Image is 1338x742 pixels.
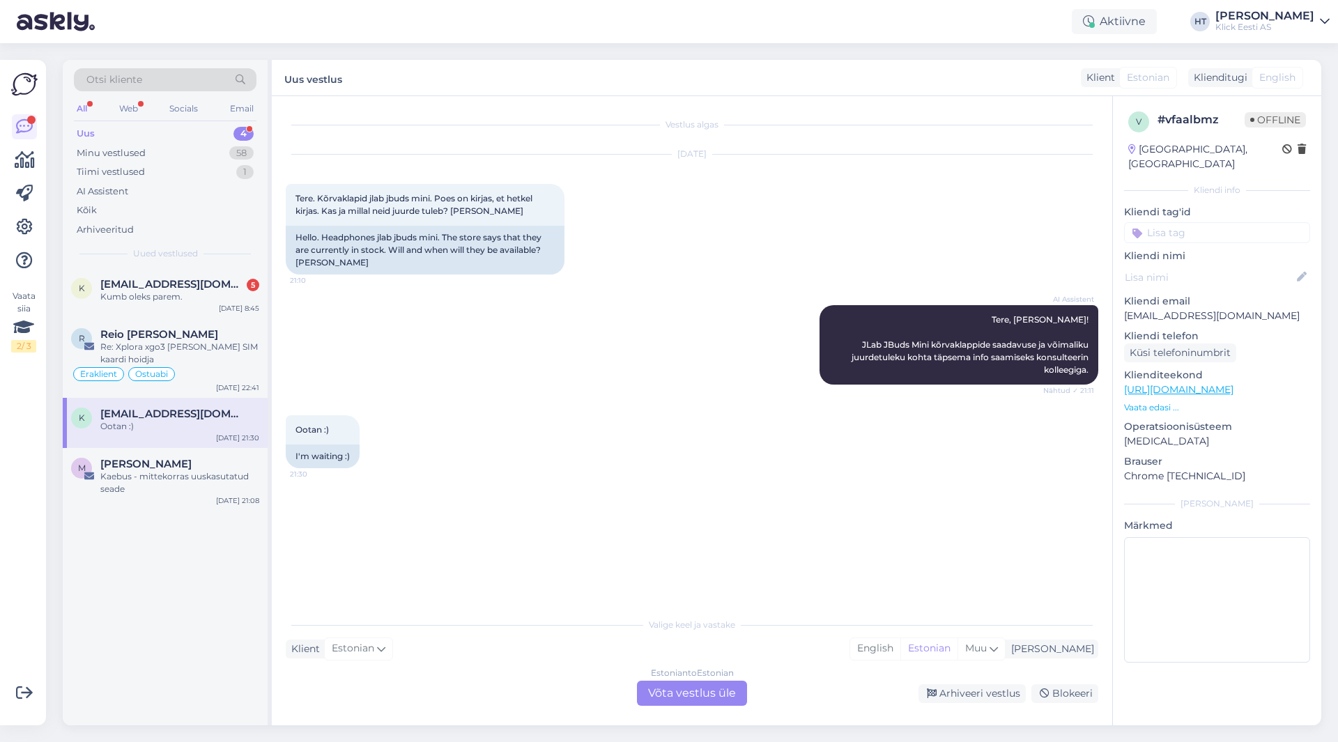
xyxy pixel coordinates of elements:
div: All [74,100,90,118]
span: 21:30 [290,469,342,479]
div: Arhiveeritud [77,223,134,237]
div: Uus [77,127,95,141]
div: Aktiivne [1072,9,1157,34]
span: R [79,333,85,343]
span: Estonian [332,641,374,656]
span: Ostuabi [135,370,168,378]
input: Lisa nimi [1125,270,1294,285]
label: Uus vestlus [284,68,342,87]
div: I'm waiting :) [286,445,360,468]
div: [DATE] [286,148,1098,160]
p: Operatsioonisüsteem [1124,419,1310,434]
div: Valige keel ja vastake [286,619,1098,631]
span: 21:10 [290,275,342,286]
div: Klienditugi [1188,70,1247,85]
p: Kliendi tag'id [1124,205,1310,219]
div: 1 [236,165,254,179]
div: Kõik [77,203,97,217]
div: [PERSON_NAME] [1124,497,1310,510]
span: Tere. Kõrvaklapid jlab jbuds mini. Poes on kirjas, et hetkel kirjas. Kas ja millal neid juurde tu... [295,193,535,216]
div: Re: Xplora xgo3 [PERSON_NAME] SIM kaardi hoidja [100,341,259,366]
span: v [1136,116,1141,127]
div: Estonian to Estonian [651,667,734,679]
div: Hello. Headphones jlab jbuds mini. The store says that they are currently in stock. Will and when... [286,226,564,275]
div: Blokeeri [1031,684,1098,703]
div: Socials [167,100,201,118]
div: HT [1190,12,1210,31]
div: [DATE] 8:45 [219,303,259,314]
a: [PERSON_NAME]Klick Eesti AS [1215,10,1330,33]
span: AI Assistent [1042,294,1094,304]
div: Kliendi info [1124,184,1310,196]
div: Vaata siia [11,290,36,353]
span: K [79,283,85,293]
p: Chrome [TECHNICAL_ID] [1124,469,1310,484]
div: Tiimi vestlused [77,165,145,179]
div: Kaebus - mittekorras uuskasutatud seade [100,470,259,495]
span: English [1259,70,1295,85]
div: [DATE] 21:08 [216,495,259,506]
div: Estonian [900,638,958,659]
div: Kumb oleks parem. [100,291,259,303]
div: AI Assistent [77,185,128,199]
span: Nähtud ✓ 21:11 [1042,385,1094,396]
span: Muu [965,642,987,654]
p: Vaata edasi ... [1124,401,1310,414]
span: katirynk@gmail.com [100,408,245,420]
a: [URL][DOMAIN_NAME] [1124,383,1233,396]
div: [DATE] 21:30 [216,433,259,443]
div: Minu vestlused [77,146,146,160]
div: Web [116,100,141,118]
div: Küsi telefoninumbrit [1124,343,1236,362]
span: Uued vestlused [133,247,198,260]
div: 2 / 3 [11,340,36,353]
div: Ootan :) [100,420,259,433]
span: Ootan :) [295,424,329,435]
p: Kliendi email [1124,294,1310,309]
input: Lisa tag [1124,222,1310,243]
div: [GEOGRAPHIC_DATA], [GEOGRAPHIC_DATA] [1128,142,1282,171]
p: [MEDICAL_DATA] [1124,434,1310,449]
div: Arhiveeri vestlus [918,684,1026,703]
span: Otsi kliente [86,72,142,87]
div: 5 [247,279,259,291]
span: Reio Viiding [100,328,218,341]
div: Vestlus algas [286,118,1098,131]
span: k [79,412,85,423]
div: Klient [1081,70,1115,85]
p: Brauser [1124,454,1310,469]
div: [PERSON_NAME] [1215,10,1314,22]
div: 4 [233,127,254,141]
img: Askly Logo [11,71,38,98]
div: Võta vestlus üle [637,681,747,706]
div: 58 [229,146,254,160]
div: Klient [286,642,320,656]
p: Kliendi telefon [1124,329,1310,343]
div: [PERSON_NAME] [1006,642,1094,656]
div: Email [227,100,256,118]
span: Offline [1245,112,1306,127]
span: Estonian [1127,70,1169,85]
p: [EMAIL_ADDRESS][DOMAIN_NAME] [1124,309,1310,323]
div: Klick Eesti AS [1215,22,1314,33]
span: Merili Lehtlaan [100,458,192,470]
p: Klienditeekond [1124,368,1310,382]
span: Kadri.p2rimets@gmail.com [100,278,245,291]
span: Eraklient [80,370,117,378]
span: M [78,463,86,473]
div: [DATE] 22:41 [216,382,259,393]
div: # vfaalbmz [1158,111,1245,128]
span: Tere, [PERSON_NAME]! JLab JBuds Mini kõrvaklappide saadavuse ja võimaliku juurdetuleku kohta täps... [852,314,1091,375]
p: Märkmed [1124,518,1310,533]
div: English [850,638,900,659]
p: Kliendi nimi [1124,249,1310,263]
